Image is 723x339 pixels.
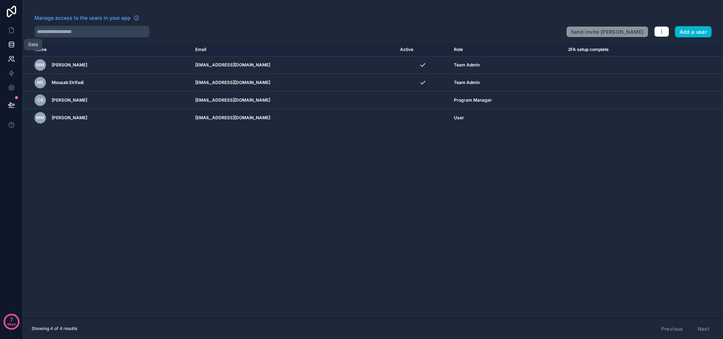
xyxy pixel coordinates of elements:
[191,56,396,74] td: [EMAIL_ADDRESS][DOMAIN_NAME]
[454,80,480,85] span: Team Admin
[52,115,87,121] span: [PERSON_NAME]
[191,92,396,109] td: [EMAIL_ADDRESS][DOMAIN_NAME]
[23,43,723,318] div: scrollable content
[7,319,16,329] p: days
[34,14,131,22] span: Manage access to the users in your app
[10,316,13,323] p: 7
[396,43,450,56] th: Active
[450,43,564,56] th: Role
[32,326,77,331] span: Showing 4 of 4 results
[52,62,87,68] span: [PERSON_NAME]
[28,42,38,47] div: Data
[191,109,396,127] td: [EMAIL_ADDRESS][DOMAIN_NAME]
[454,115,464,121] span: User
[675,26,712,38] button: Add a user
[564,43,684,56] th: 2FA setup complete
[454,97,492,103] span: Program Manager
[191,43,396,56] th: Email
[36,62,44,68] span: MM
[23,43,191,56] th: Name
[52,97,87,103] span: [PERSON_NAME]
[191,74,396,92] td: [EMAIL_ADDRESS][DOMAIN_NAME]
[34,14,139,22] a: Manage access to the users in your app
[37,97,43,103] span: CB
[36,115,44,121] span: MM
[454,62,480,68] span: Team Admin
[52,80,84,85] span: Mousab Elrifadi
[37,80,43,85] span: ME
